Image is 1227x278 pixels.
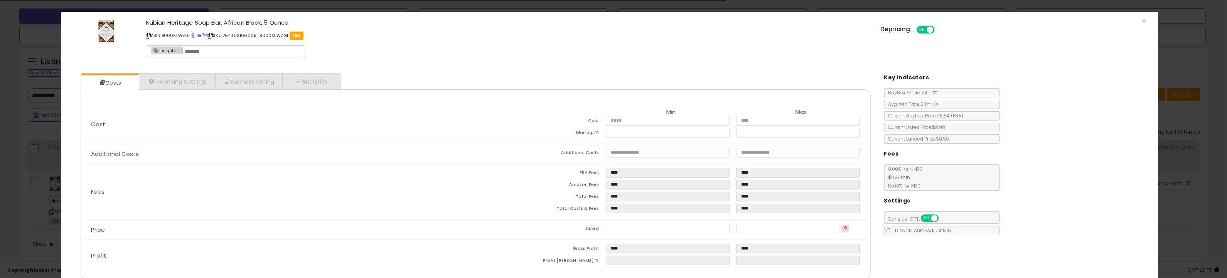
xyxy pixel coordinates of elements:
[290,32,304,40] span: FBA
[885,124,946,131] span: Current Listed Price: $8.98
[885,183,921,189] span: 15.00 % for > $10
[197,32,201,39] a: All offer listings
[475,148,606,160] td: Additional Costs
[885,136,949,142] span: Current Landed Price: $8.98
[85,121,475,127] p: Cost
[475,244,606,256] td: Gross Profit
[191,32,196,39] a: BuyBox page
[215,74,283,89] a: Business Pricing
[475,168,606,180] td: FBA Fees
[934,27,946,33] span: OFF
[606,109,736,116] th: Min
[202,32,207,39] a: Your listing only
[98,20,115,43] img: 51Z9E5OCRZL._SL60_.jpg
[881,26,912,32] h5: Repricing:
[475,256,606,268] td: Profit [PERSON_NAME] %
[178,46,183,53] a: ×
[146,29,870,42] p: ASIN: B000XLWZGI | SKU: 764302106005_B000XLWZGI
[283,74,340,89] a: Analytics
[922,215,931,222] span: ON
[885,174,910,181] span: $0.30 min
[884,196,910,206] h5: Settings
[736,109,866,116] th: Max
[85,151,475,157] p: Additional Costs
[1142,15,1147,27] span: ×
[85,227,475,233] p: Price
[475,116,606,128] td: Cost
[475,204,606,216] td: Total Costs & Fees
[885,101,939,107] span: Avg. Win Price 24h: N/A
[81,75,138,90] a: Costs
[475,180,606,192] td: Amazon Fees
[885,89,938,96] span: BuyBox Share 24h: 0%
[139,74,215,89] a: Repricing Settings
[885,216,949,222] span: Consider CPT:
[937,215,950,222] span: OFF
[884,149,899,159] h5: Fees
[475,192,606,204] td: Total Fees
[885,166,923,189] span: 8.00 % for <= $10
[475,128,606,140] td: Mark up %
[146,20,870,25] h3: Nubian Heritage Soap Bar, African Black, 5 Ounce
[937,112,964,119] span: $8.84
[85,253,475,259] p: Profit
[884,73,929,82] h5: Key Indicators
[85,189,475,195] p: Fees
[475,224,606,236] td: Listed
[917,27,927,33] span: ON
[892,227,951,234] span: Disable Auto-Adjust Min
[885,112,964,119] span: Current Buybox Price:
[951,112,964,119] span: ( FBA )
[151,47,176,54] span: Insights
